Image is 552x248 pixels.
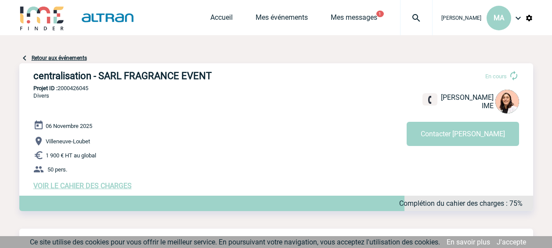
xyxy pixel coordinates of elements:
[19,85,533,91] p: 2000426045
[19,5,65,30] img: IME-Finder
[495,90,519,113] img: 129834-0.png
[497,238,526,246] a: J'accepte
[441,15,481,21] span: [PERSON_NAME]
[33,85,58,91] b: Projet ID :
[30,238,440,246] span: Ce site utilise des cookies pour vous offrir le meilleur service. En poursuivant votre navigation...
[256,13,308,26] a: Mes événements
[494,14,504,22] span: MA
[441,93,494,102] span: [PERSON_NAME]
[482,102,494,110] span: IME
[33,92,49,99] span: Divers
[46,138,90,145] span: Villeneuve-Loubet
[426,96,434,104] img: fixe.png
[47,166,67,173] span: 50 pers.
[447,238,490,246] a: En savoir plus
[210,13,233,26] a: Accueil
[331,13,377,26] a: Mes messages
[46,152,96,159] span: 1 900 € HT au global
[33,70,297,81] h3: centralisation - SARL FRAGRANCE EVENT
[376,11,384,17] button: 1
[407,122,519,146] button: Contacter [PERSON_NAME]
[485,73,507,80] span: En cours
[32,55,87,61] a: Retour aux événements
[33,182,132,190] a: VOIR LE CAHIER DES CHARGES
[46,123,92,129] span: 06 Novembre 2025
